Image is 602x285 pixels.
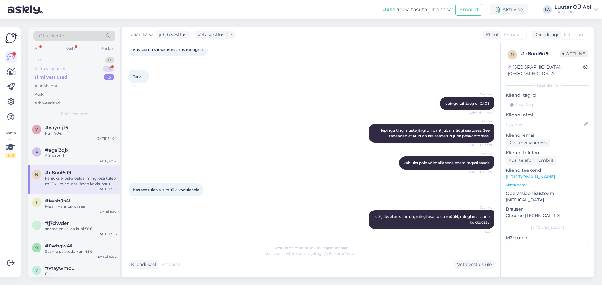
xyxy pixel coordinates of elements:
div: [DATE] 10:29 [97,277,117,282]
span: Tere [133,74,141,79]
span: kahjuks ei oska öelda, mingi osa tuleb müüki, mingi osa läheb kokkuostu [374,214,491,225]
div: saame pakkuda kuni 50€ [45,226,117,232]
div: Uus [34,57,42,63]
a: Luutar OÜ AbiLuutar OÜ [554,5,598,15]
span: Nähtud ✓ 13:17 [469,110,492,115]
span: Vestluse ülevõtmiseks vajutage [265,251,358,256]
div: Küsi meiliaadressi [506,139,550,147]
p: Chrome [TECHNICAL_ID] [506,212,589,219]
div: Kliendi info [506,83,589,88]
div: [DATE] 13:26 [98,232,117,237]
div: Мда я напишу отзыв [45,204,117,209]
div: Web [65,45,76,53]
div: Küsi telefoninumbrit [506,156,556,165]
div: [GEOGRAPHIC_DATA], [GEOGRAPHIC_DATA] [508,64,583,77]
span: 0 [35,245,38,250]
div: Proovi tasuta juba täna: [382,6,453,13]
div: 2 / 3 [5,153,16,158]
span: Kas see tuleb siis müüki kodulehele [133,187,199,192]
div: Vaata siia [5,130,16,158]
span: Offline [560,50,588,57]
div: Arhiveeritud [34,100,60,106]
span: #iwab0s4k [45,198,72,204]
div: kuni 90€ [45,130,117,136]
span: 13:19 [130,197,154,201]
span: Estonian [504,32,523,38]
img: Askly Logo [5,32,17,44]
div: AI Assistent [34,83,58,89]
span: Jaanika [469,119,492,124]
span: n [35,172,38,177]
span: lepingu tingimuste järgi on pant juba müügi saatuses. See tähendab et kuld on ära saadetud juba p... [381,128,491,138]
span: kahjuks pole võimalik seda enam tagasi saada [404,160,490,165]
p: Operatsioonisüsteem [506,190,589,197]
div: Kliendi keel [129,261,156,268]
span: #yaynrjt6 [45,125,68,130]
div: [PERSON_NAME] [506,225,589,231]
p: Kliendi tag'id [506,92,589,99]
div: 45 [103,66,114,72]
div: Kõik [34,91,44,98]
span: j [36,223,38,227]
div: Minu vestlused [34,66,66,72]
span: v [35,268,38,272]
div: kahjuks ei oska öelda, mingi osa tuleb müüki, mingi osa läheb kokkuostu [45,176,117,187]
p: Märkmed [506,235,589,241]
div: Tiimi vestlused [34,74,67,80]
span: Nähtud ✓ 13:17 [469,143,492,148]
div: [DATE] 14:04 [97,136,117,141]
span: Nähtud ✓ 13:17 [469,170,492,175]
span: Tiimi vestlused [61,111,88,117]
span: a [35,150,38,154]
span: Jaanika [469,92,492,97]
div: Võta vestlus üle [195,31,235,39]
span: Estonian [161,261,181,268]
div: Aktiivne [490,4,528,15]
input: Lisa tag [506,100,589,109]
span: Jaanika [131,31,148,38]
p: Klienditeekond [506,167,589,174]
span: #vfaywmdu [45,266,75,271]
span: lepingu tähtaeg oli 21.08 [444,101,490,106]
div: # n8oul6d9 [521,50,560,58]
span: n [511,52,514,57]
span: Jaanika [469,151,492,156]
div: 13 [104,74,114,80]
span: 13:27 [469,229,492,234]
span: Estonian [564,32,583,38]
p: Kliendi nimi [506,112,589,118]
div: All [33,45,40,53]
p: Kliendi email [506,132,589,139]
i: „Võtke vestlus üle” [324,251,358,256]
div: Klienditugi [532,32,558,38]
span: Vestlus on määratud kasutajale Jaanika [275,246,348,250]
div: 0 [105,57,114,63]
p: [MEDICAL_DATA] [506,197,589,203]
span: Kas see on samas kohas siis müügis ? [133,47,203,52]
div: Võta vestlus üle [455,260,494,269]
div: Ok [45,271,117,277]
div: Klient [483,32,499,38]
div: [DATE] 13:37 [98,159,117,163]
span: #j7clwder [45,221,69,226]
p: Kliendi telefon [506,150,589,156]
span: #0whgw4il [45,243,72,249]
span: Jaanika [469,205,492,210]
div: [DATE] 13:27 [98,187,117,191]
div: juhib vestlust [156,32,188,38]
p: Brauser [506,206,589,212]
span: Otsi kliente [39,33,64,39]
span: #n8oul6d9 [45,170,71,176]
span: 13:16 [130,84,154,88]
span: i [36,200,37,205]
p: Vaata edasi ... [506,182,589,188]
button: Emailid [455,4,482,16]
input: Lisa nimi [506,121,582,128]
div: Socials [100,45,115,53]
div: Luutar OÜ Abi [554,5,591,10]
span: y [35,127,38,132]
span: #agai3ojx [45,147,69,153]
a: [URL][DOMAIN_NAME] [506,174,555,180]
span: 13:16 [130,57,154,61]
div: Sülearvuti [45,153,117,159]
